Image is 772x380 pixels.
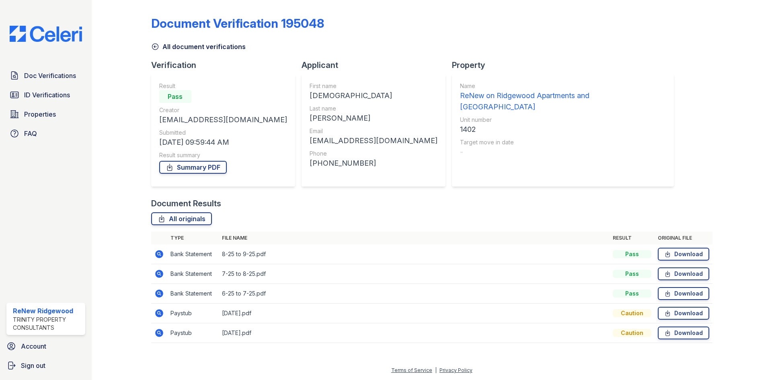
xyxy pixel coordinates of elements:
a: Summary PDF [159,161,227,174]
a: Download [658,287,709,300]
div: Email [310,127,437,135]
span: Sign out [21,361,45,370]
a: Properties [6,106,85,122]
div: Document Results [151,198,221,209]
th: Type [167,232,219,244]
img: CE_Logo_Blue-a8612792a0a2168367f1c8372b55b34899dd931a85d93a1a3d3e32e68fde9ad4.png [3,26,88,42]
a: Sign out [3,357,88,374]
div: ReNew Ridgewood [13,306,82,316]
div: Creator [159,106,287,114]
div: Document Verification 195048 [151,16,324,31]
span: FAQ [24,129,37,138]
td: 6-25 to 7-25.pdf [219,284,610,304]
div: [DEMOGRAPHIC_DATA] [310,90,437,101]
div: 1402 [460,124,666,135]
a: Download [658,267,709,280]
td: Paystub [167,304,219,323]
a: Name ReNew on Ridgewood Apartments and [GEOGRAPHIC_DATA] [460,82,666,113]
a: Doc Verifications [6,68,85,84]
a: Download [658,327,709,339]
a: Privacy Policy [439,367,472,373]
div: - [460,146,666,158]
div: Result summary [159,151,287,159]
div: Pass [613,290,651,298]
th: Result [610,232,655,244]
a: All document verifications [151,42,246,51]
span: Doc Verifications [24,71,76,80]
div: [EMAIL_ADDRESS][DOMAIN_NAME] [159,114,287,125]
a: Terms of Service [391,367,432,373]
a: Account [3,338,88,354]
div: ReNew on Ridgewood Apartments and [GEOGRAPHIC_DATA] [460,90,666,113]
div: [DATE] 09:59:44 AM [159,137,287,148]
span: ID Verifications [24,90,70,100]
div: Caution [613,309,651,317]
div: Pass [613,250,651,258]
td: 7-25 to 8-25.pdf [219,264,610,284]
div: Pass [159,90,191,103]
td: Bank Statement [167,284,219,304]
td: [DATE].pdf [219,304,610,323]
a: Download [658,248,709,261]
a: ID Verifications [6,87,85,103]
div: Submitted [159,129,287,137]
td: Bank Statement [167,244,219,264]
div: Result [159,82,287,90]
td: [DATE].pdf [219,323,610,343]
div: First name [310,82,437,90]
td: Bank Statement [167,264,219,284]
span: Account [21,341,46,351]
div: Applicant [302,60,452,71]
div: Pass [613,270,651,278]
div: Property [452,60,680,71]
td: Paystub [167,323,219,343]
div: Phone [310,150,437,158]
th: File name [219,232,610,244]
div: [EMAIL_ADDRESS][DOMAIN_NAME] [310,135,437,146]
div: Verification [151,60,302,71]
div: Trinity Property Consultants [13,316,82,332]
div: Last name [310,105,437,113]
td: 8-25 to 9-25.pdf [219,244,610,264]
div: [PERSON_NAME] [310,113,437,124]
a: Download [658,307,709,320]
div: | [435,367,437,373]
div: Caution [613,329,651,337]
div: Target move in date [460,138,666,146]
span: Properties [24,109,56,119]
div: Name [460,82,666,90]
a: FAQ [6,125,85,142]
div: [PHONE_NUMBER] [310,158,437,169]
a: All originals [151,212,212,225]
div: Unit number [460,116,666,124]
th: Original file [655,232,712,244]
